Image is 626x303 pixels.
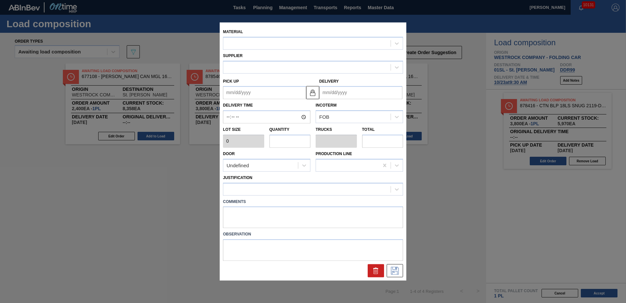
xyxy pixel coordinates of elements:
label: Observation [223,230,403,239]
div: Save Suggestion [387,264,403,277]
label: Justification [223,175,252,180]
label: Lot size [223,125,264,135]
img: locked [309,89,317,96]
div: Undefined [227,163,249,168]
div: FOB [319,114,329,120]
input: mm/dd/yyyy [223,86,306,99]
label: Pick up [223,79,239,84]
label: Door [223,151,235,156]
label: Total [362,128,375,132]
input: mm/dd/yyyy [319,86,402,99]
label: Incoterm [316,103,337,108]
button: locked [306,86,319,99]
label: Quantity [269,128,289,132]
label: Delivery [319,79,339,84]
div: Delete Suggestion [368,264,384,277]
label: Supplier [223,53,243,58]
label: Material [223,30,243,34]
label: Production Line [316,151,352,156]
label: Comments [223,197,403,207]
label: Trucks [316,128,332,132]
label: Delivery Time [223,101,310,111]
